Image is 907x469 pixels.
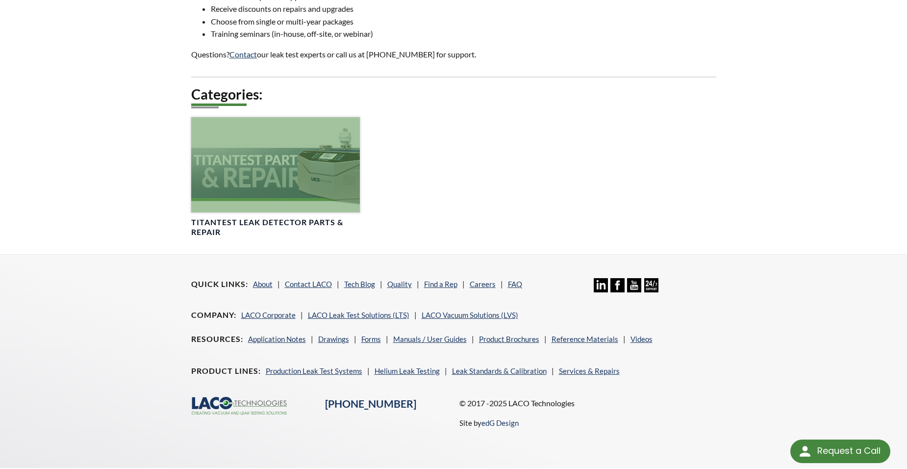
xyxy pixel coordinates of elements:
[253,280,273,288] a: About
[191,366,261,376] h4: Product Lines
[559,366,620,375] a: Services & Repairs
[191,117,360,238] a: TITANTEST Parts & Repair headerTITANTEST Leak Detector Parts & Repair
[325,397,416,410] a: [PHONE_NUMBER]
[361,335,381,343] a: Forms
[308,311,409,319] a: LACO Leak Test Solutions (LTS)
[422,311,518,319] a: LACO Vacuum Solutions (LVS)
[644,285,658,294] a: 24/7 Support
[790,440,890,463] div: Request a Call
[508,280,522,288] a: FAQ
[452,366,547,375] a: Leak Standards & Calibration
[211,27,502,40] li: Training seminars (in-house, off-site, or webinar)
[241,311,296,319] a: LACO Corporate
[191,334,243,344] h4: Resources
[470,280,496,288] a: Careers
[266,366,362,375] a: Production Leak Test Systems
[393,335,467,343] a: Manuals / User Guides
[644,278,658,292] img: 24/7 Support Icon
[630,335,653,343] a: Videos
[191,217,360,238] h4: TITANTEST Leak Detector Parts & Repair
[479,335,539,343] a: Product Brochures
[375,366,440,375] a: Helium Leak Testing
[344,280,375,288] a: Tech Blog
[459,417,519,429] p: Site by
[817,440,881,462] div: Request a Call
[248,335,306,343] a: Application Notes
[318,335,349,343] a: Drawings
[481,418,519,427] a: edG Design
[229,50,257,59] a: Contact
[191,279,248,289] h4: Quick Links
[285,280,332,288] a: Contact LACO
[552,335,618,343] a: Reference Materials
[797,443,813,459] img: round button
[424,280,457,288] a: Find a Rep
[191,310,236,320] h4: Company
[387,280,412,288] a: Quality
[191,85,716,104] h2: Categories:
[459,397,716,410] p: © 2017 -2025 LACO Technologies
[211,15,502,28] li: Choose from single or multi-year packages
[211,2,502,15] li: Receive discounts on repairs and upgrades
[191,48,502,61] p: Questions? our leak test experts or call us at [PHONE_NUMBER] for support.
